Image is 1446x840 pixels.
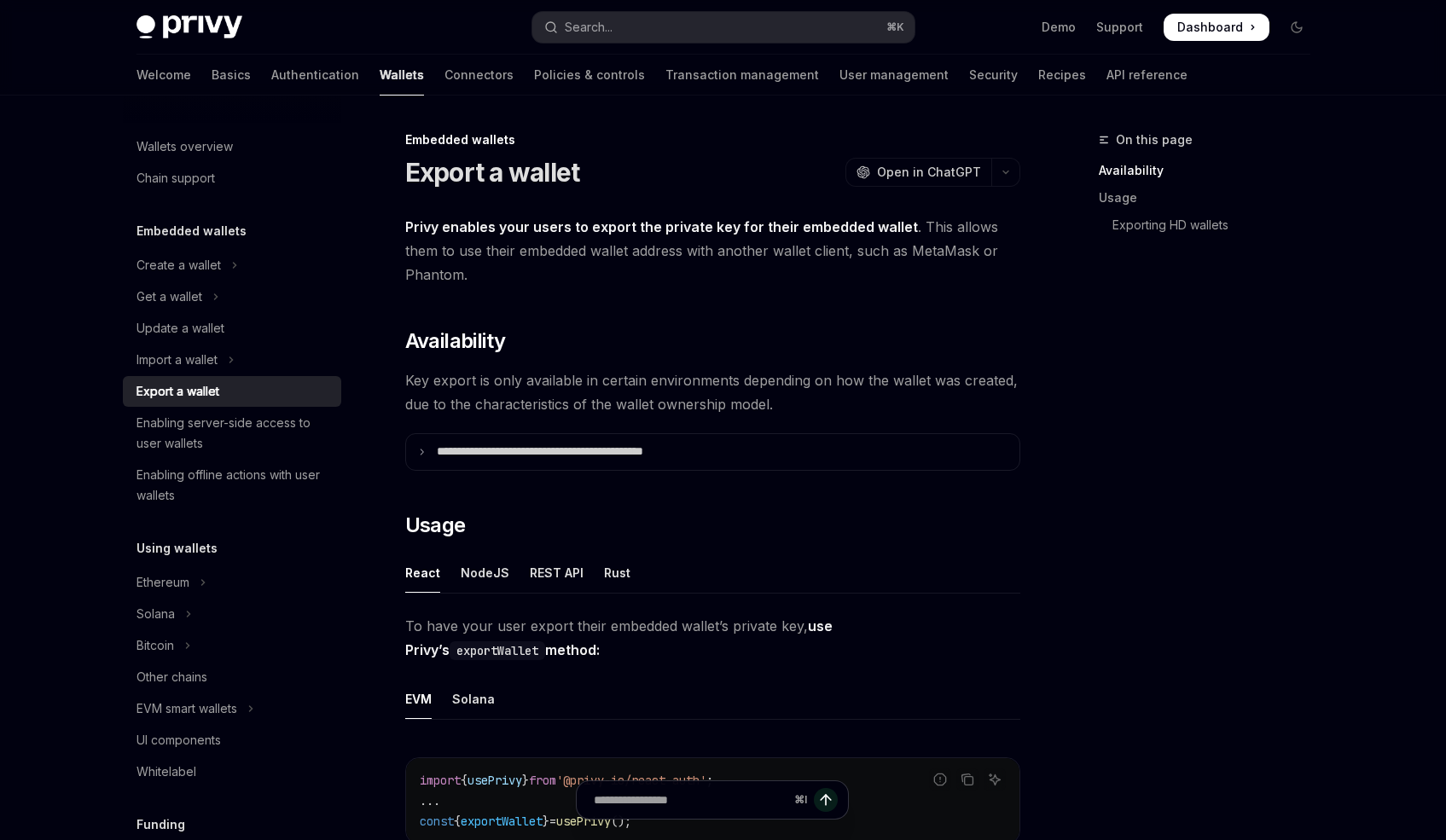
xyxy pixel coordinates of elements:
button: Toggle Create a wallet section [123,250,341,281]
a: Welcome [136,55,191,96]
span: Usage [405,512,466,539]
span: Dashboard [1177,19,1243,36]
div: Solana [452,679,495,719]
div: Enabling server-side access to user wallets [136,413,331,454]
img: dark logo [136,15,242,39]
button: Report incorrect code [929,768,951,791]
button: Toggle dark mode [1283,14,1310,41]
div: Update a wallet [136,318,224,339]
span: '@privy-io/react-auth' [556,773,706,788]
button: Open in ChatGPT [845,158,991,187]
button: Send message [814,788,838,812]
div: Other chains [136,667,207,687]
button: Toggle Solana section [123,599,341,629]
div: Enabling offline actions with user wallets [136,465,331,506]
a: Support [1096,19,1143,36]
span: . This allows them to use their embedded wallet address with another wallet client, such as MetaM... [405,215,1020,287]
a: Usage [1099,184,1324,211]
a: Wallets [380,55,424,96]
h5: Embedded wallets [136,221,247,241]
strong: Privy enables your users to export the private key for their embedded wallet [405,218,918,235]
div: Wallets overview [136,136,233,157]
a: Policies & controls [534,55,645,96]
button: Open search [532,12,915,43]
div: Solana [136,604,175,624]
span: Open in ChatGPT [877,164,981,181]
h5: Using wallets [136,538,218,559]
div: REST API [530,553,584,593]
span: ⌘ K [886,20,904,34]
h1: Export a wallet [405,157,580,188]
span: { [461,773,467,788]
a: Availability [1099,157,1324,184]
a: Transaction management [665,55,819,96]
div: Search... [565,17,613,38]
div: Chain support [136,168,215,188]
div: Export a wallet [136,381,219,402]
input: Ask a question... [594,781,787,819]
span: To have your user export their embedded wallet’s private key, [405,614,1020,662]
div: Whitelabel [136,762,196,782]
div: NodeJS [461,553,509,593]
div: Get a wallet [136,287,202,307]
a: Enabling offline actions with user wallets [123,460,341,511]
a: Security [969,55,1018,96]
a: Connectors [444,55,514,96]
a: User management [839,55,949,96]
h5: Funding [136,814,185,835]
strong: use Privy’s method: [405,617,833,658]
a: Authentication [271,55,359,96]
a: Demo [1042,19,1076,36]
span: On this page [1116,130,1193,150]
a: Enabling server-side access to user wallets [123,408,341,459]
a: Dashboard [1164,14,1269,41]
a: Basics [212,55,251,96]
button: Toggle Get a wallet section [123,281,341,312]
div: React [405,553,440,593]
button: Toggle EVM smart wallets section [123,693,341,724]
a: Other chains [123,662,341,692]
div: Import a wallet [136,350,218,370]
div: EVM smart wallets [136,698,237,719]
a: UI components [123,725,341,756]
button: Toggle Import a wallet section [123,345,341,375]
a: Whitelabel [123,756,341,787]
button: Toggle Ethereum section [123,567,341,598]
code: exportWallet [450,641,545,660]
div: Embedded wallets [405,131,1020,148]
div: Bitcoin [136,635,174,656]
div: Ethereum [136,572,189,593]
span: from [529,773,556,788]
span: } [522,773,529,788]
span: usePrivy [467,773,522,788]
span: import [420,773,461,788]
span: Availability [405,327,506,355]
div: Rust [604,553,630,593]
span: Key export is only available in certain environments depending on how the wallet was created, due... [405,368,1020,416]
button: Ask AI [984,768,1006,791]
a: API reference [1106,55,1188,96]
button: Toggle Bitcoin section [123,630,341,661]
div: EVM [405,679,432,719]
a: Exporting HD wallets [1099,211,1324,239]
span: ; [706,773,713,788]
a: Export a wallet [123,376,341,407]
div: Create a wallet [136,255,221,275]
a: Update a wallet [123,313,341,344]
button: Copy the contents from the code block [956,768,979,791]
a: Recipes [1038,55,1086,96]
div: UI components [136,730,221,750]
a: Wallets overview [123,131,341,162]
a: Chain support [123,163,341,194]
